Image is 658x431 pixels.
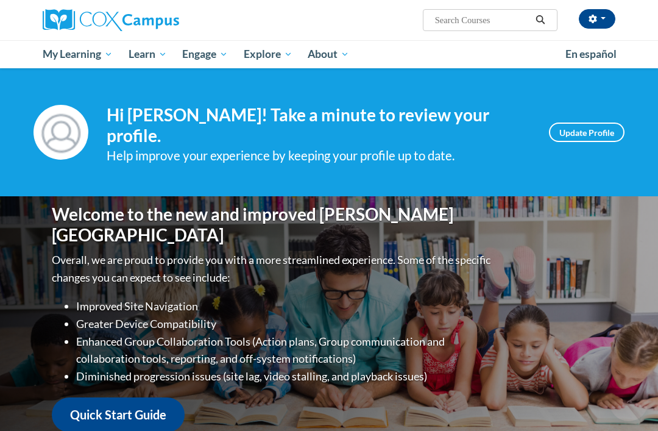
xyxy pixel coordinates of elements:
[174,40,236,68] a: Engage
[434,13,531,27] input: Search Courses
[43,9,179,31] img: Cox Campus
[300,40,358,68] a: About
[531,13,550,27] button: Search
[52,251,493,287] p: Overall, we are proud to provide you with a more streamlined experience. Some of the specific cha...
[76,315,493,333] li: Greater Device Compatibility
[76,297,493,315] li: Improved Site Navigation
[52,204,493,245] h1: Welcome to the new and improved [PERSON_NAME][GEOGRAPHIC_DATA]
[76,368,493,385] li: Diminished progression issues (site lag, video stalling, and playback issues)
[182,47,228,62] span: Engage
[43,9,221,31] a: Cox Campus
[35,40,121,68] a: My Learning
[308,47,349,62] span: About
[609,382,648,421] iframe: Button to launch messaging window
[236,40,300,68] a: Explore
[579,9,615,29] button: Account Settings
[34,40,624,68] div: Main menu
[565,48,617,60] span: En español
[129,47,167,62] span: Learn
[43,47,113,62] span: My Learning
[107,105,531,146] h4: Hi [PERSON_NAME]! Take a minute to review your profile.
[107,146,531,166] div: Help improve your experience by keeping your profile up to date.
[34,105,88,160] img: Profile Image
[76,333,493,368] li: Enhanced Group Collaboration Tools (Action plans, Group communication and collaboration tools, re...
[549,123,624,142] a: Update Profile
[121,40,175,68] a: Learn
[557,41,624,67] a: En español
[244,47,292,62] span: Explore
